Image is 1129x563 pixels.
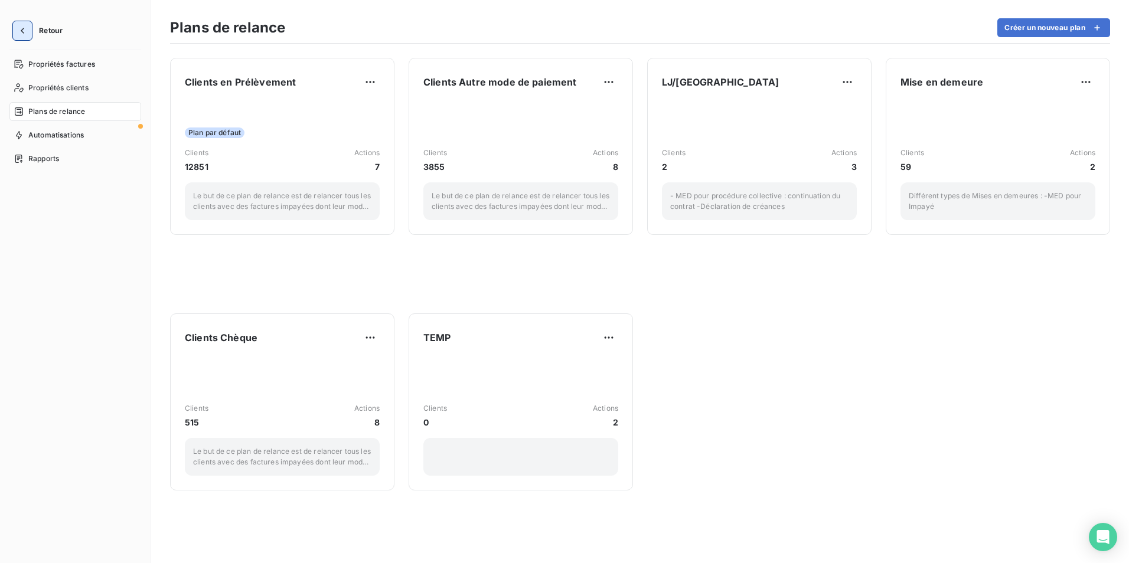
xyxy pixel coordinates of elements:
[662,161,686,173] span: 2
[185,148,208,158] span: Clients
[593,416,618,428] span: 2
[28,59,95,70] span: Propriétés factures
[423,161,447,173] span: 3855
[9,78,141,97] a: Propriétés clients
[354,161,380,173] span: 7
[1070,148,1095,158] span: Actions
[28,83,89,93] span: Propriétés clients
[909,191,1087,212] p: Différent types de Mises en demeures : -MED pour Impayé
[900,148,924,158] span: Clients
[9,21,72,40] button: Retour
[662,148,686,158] span: Clients
[423,148,447,158] span: Clients
[662,75,779,89] span: LJ/[GEOGRAPHIC_DATA]
[1089,523,1117,551] div: Open Intercom Messenger
[831,148,857,158] span: Actions
[670,191,849,212] p: - MED pour procédure collective : continuation du contrat -Déclaration de créances
[185,75,296,89] span: Clients en Prélèvement
[432,191,610,212] p: Le but de ce plan de relance est de relancer tous les clients avec des factures impayées dont leu...
[28,106,85,117] span: Plans de relance
[593,403,618,414] span: Actions
[831,161,857,173] span: 3
[997,18,1110,37] button: Créer un nouveau plan
[185,127,244,138] span: Plan par défaut
[900,161,924,173] span: 59
[593,148,618,158] span: Actions
[185,330,257,345] span: Clients Chèque
[423,416,447,428] span: 0
[354,403,380,414] span: Actions
[9,126,141,145] a: Automatisations
[9,149,141,168] a: Rapports
[354,416,380,428] span: 8
[28,130,84,140] span: Automatisations
[185,161,208,173] span: 12851
[423,330,451,345] span: TEMP
[593,161,618,173] span: 8
[185,416,208,428] span: 515
[185,403,208,414] span: Clients
[900,75,983,89] span: Mise en demeure
[170,17,285,38] h3: Plans de relance
[193,191,371,212] p: Le but de ce plan de relance est de relancer tous les clients avec des factures impayées dont leu...
[1070,161,1095,173] span: 2
[9,55,141,74] a: Propriétés factures
[354,148,380,158] span: Actions
[423,403,447,414] span: Clients
[423,75,577,89] span: Clients Autre mode de paiement
[9,102,141,121] a: Plans de relance
[28,153,59,164] span: Rapports
[39,27,63,34] span: Retour
[193,446,371,467] p: Le but de ce plan de relance est de relancer tous les clients avec des factures impayées dont leu...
